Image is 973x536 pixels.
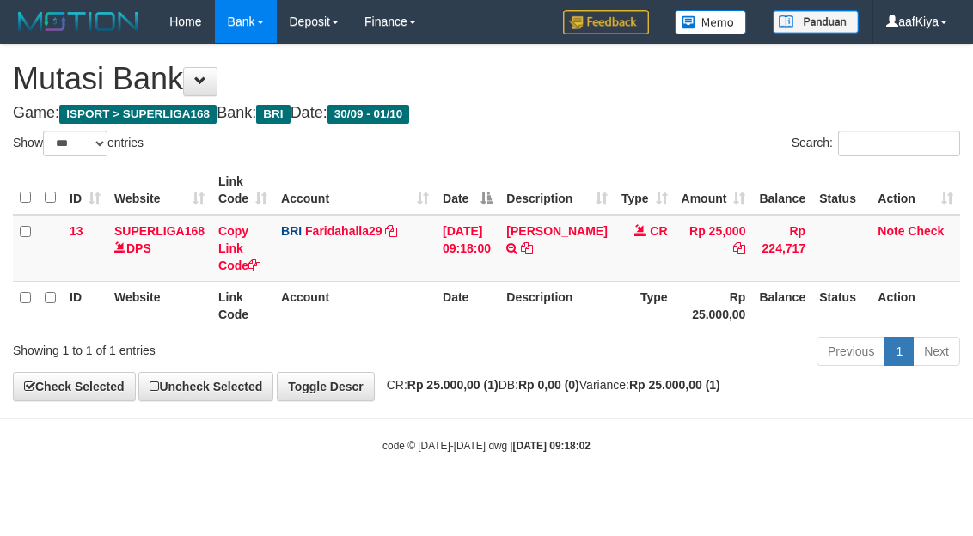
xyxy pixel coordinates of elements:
[378,378,720,392] span: CR: DB: Variance:
[506,224,607,238] a: [PERSON_NAME]
[773,10,859,33] img: panduan.png
[281,224,302,238] span: BRI
[436,215,499,282] td: [DATE] 09:18:00
[817,337,885,366] a: Previous
[812,166,871,215] th: Status
[13,105,960,122] h4: Game: Bank: Date:
[43,131,107,156] select: Showentries
[675,10,747,34] img: Button%20Memo.svg
[211,166,274,215] th: Link Code: activate to sort column ascending
[13,335,393,359] div: Showing 1 to 1 of 1 entries
[436,166,499,215] th: Date: activate to sort column descending
[675,166,753,215] th: Amount: activate to sort column ascending
[615,166,675,215] th: Type: activate to sort column ascending
[274,281,436,330] th: Account
[107,166,211,215] th: Website: activate to sort column ascending
[13,62,960,96] h1: Mutasi Bank
[675,215,753,282] td: Rp 25,000
[138,372,273,401] a: Uncheck Selected
[884,337,914,366] a: 1
[615,281,675,330] th: Type
[871,166,960,215] th: Action: activate to sort column ascending
[63,281,107,330] th: ID
[878,224,904,238] a: Note
[521,241,533,255] a: Copy RONALDO ESTEPA to clipboard
[13,9,144,34] img: MOTION_logo.png
[792,131,960,156] label: Search:
[838,131,960,156] input: Search:
[256,105,290,124] span: BRI
[277,372,375,401] a: Toggle Descr
[629,378,720,392] strong: Rp 25.000,00 (1)
[211,281,274,330] th: Link Code
[407,378,499,392] strong: Rp 25.000,00 (1)
[13,372,136,401] a: Check Selected
[733,241,745,255] a: Copy Rp 25,000 to clipboard
[499,281,614,330] th: Description
[752,281,812,330] th: Balance
[675,281,753,330] th: Rp 25.000,00
[913,337,960,366] a: Next
[513,440,591,452] strong: [DATE] 09:18:02
[327,105,410,124] span: 30/09 - 01/10
[563,10,649,34] img: Feedback.jpg
[70,224,83,238] span: 13
[13,131,144,156] label: Show entries
[908,224,944,238] a: Check
[650,224,667,238] span: CR
[518,378,579,392] strong: Rp 0,00 (0)
[63,166,107,215] th: ID: activate to sort column ascending
[107,281,211,330] th: Website
[499,166,614,215] th: Description: activate to sort column ascending
[114,224,205,238] a: SUPERLIGA168
[274,166,436,215] th: Account: activate to sort column ascending
[218,224,260,272] a: Copy Link Code
[59,105,217,124] span: ISPORT > SUPERLIGA168
[382,440,591,452] small: code © [DATE]-[DATE] dwg |
[752,215,812,282] td: Rp 224,717
[871,281,960,330] th: Action
[385,224,397,238] a: Copy Faridahalla29 to clipboard
[436,281,499,330] th: Date
[305,224,382,238] a: Faridahalla29
[107,215,211,282] td: DPS
[752,166,812,215] th: Balance
[812,281,871,330] th: Status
